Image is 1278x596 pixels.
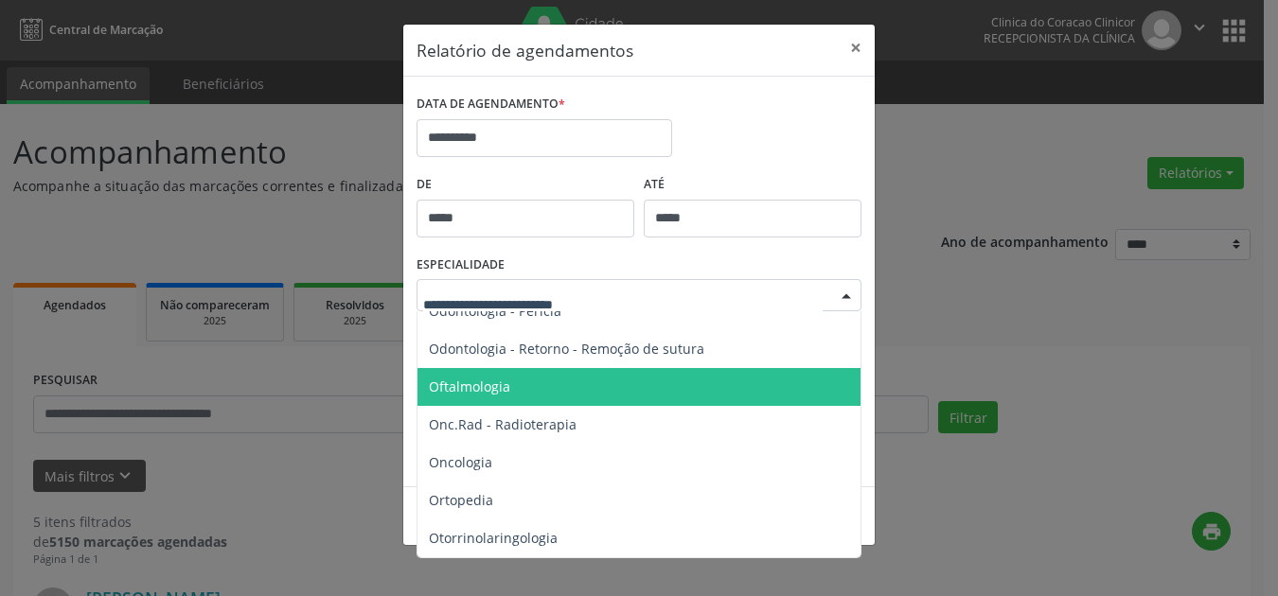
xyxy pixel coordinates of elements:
[417,251,505,280] label: ESPECIALIDADE
[429,377,510,395] span: Oftalmologia
[429,415,577,433] span: Onc.Rad - Radioterapia
[417,90,565,119] label: DATA DE AGENDAMENTO
[429,529,558,547] span: Otorrinolaringologia
[429,491,493,509] span: Ortopedia
[417,170,634,200] label: De
[429,340,704,358] span: Odontologia - Retorno - Remoção de sutura
[417,38,633,62] h5: Relatório de agendamentos
[429,302,561,320] span: Odontologia - Perícia
[429,453,492,471] span: Oncologia
[837,25,875,71] button: Close
[644,170,861,200] label: ATÉ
